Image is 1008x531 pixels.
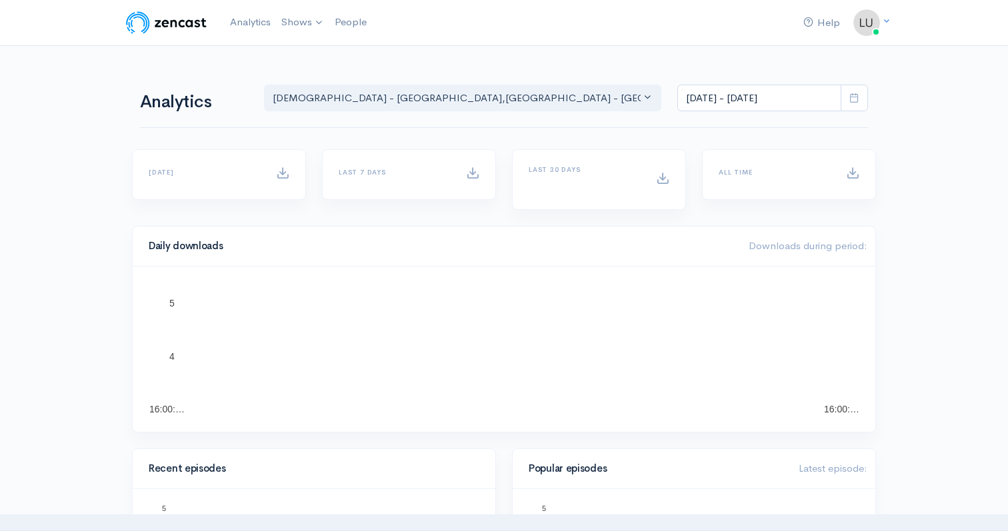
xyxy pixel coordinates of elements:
h4: Popular episodes [529,463,783,474]
text: 5 [542,504,546,512]
h6: Last 7 days [339,169,450,176]
h6: [DATE] [149,169,260,176]
h1: Analytics [140,93,248,112]
text: 5 [169,298,175,308]
h4: Daily downloads [149,241,733,252]
text: 5 [162,504,166,512]
a: Shows [276,8,329,37]
button: Mercy Church - CA, Mercy Church - Santa Mari..., Local Church - San Luis O... [264,85,661,112]
text: 16:00:… [149,404,185,414]
span: Latest episode: [799,462,867,474]
input: analytics date range selector [677,85,841,112]
a: Help [798,9,845,37]
text: 16:00:… [824,404,859,414]
a: People [329,8,372,37]
h6: All time [719,169,830,176]
h6: Last 30 days [529,166,640,173]
div: [DEMOGRAPHIC_DATA] - [GEOGRAPHIC_DATA] , [GEOGRAPHIC_DATA] - [GEOGRAPHIC_DATA]... , Local [DEMOGR... [273,91,641,106]
img: ... [853,9,880,36]
a: Analytics [225,8,276,37]
span: Downloads during period: [749,239,867,252]
svg: A chart. [149,282,859,416]
h4: Recent episodes [149,463,471,474]
img: ZenCast Logo [124,9,209,36]
text: 4 [169,351,175,362]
